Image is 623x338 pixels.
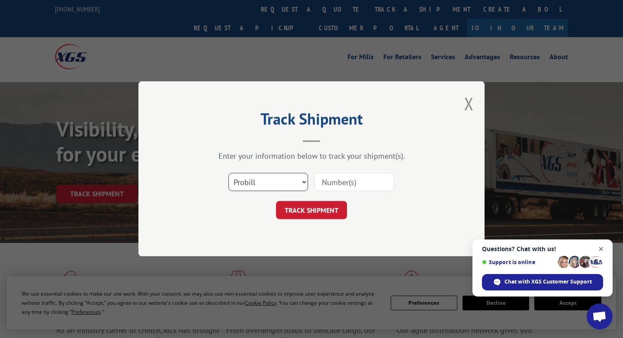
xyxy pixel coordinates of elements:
span: Chat with XGS Customer Support [504,278,592,286]
span: Support is online [482,259,555,265]
h2: Track Shipment [182,113,441,129]
button: TRACK SHIPMENT [276,201,347,220]
div: Enter your information below to track your shipment(s). [182,151,441,161]
input: Number(s) [315,173,394,191]
span: Questions? Chat with us! [482,246,603,252]
div: Chat with XGS Customer Support [482,274,603,290]
button: Close modal [464,92,474,115]
div: Open chat [587,303,613,329]
span: Close chat [596,244,607,255]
